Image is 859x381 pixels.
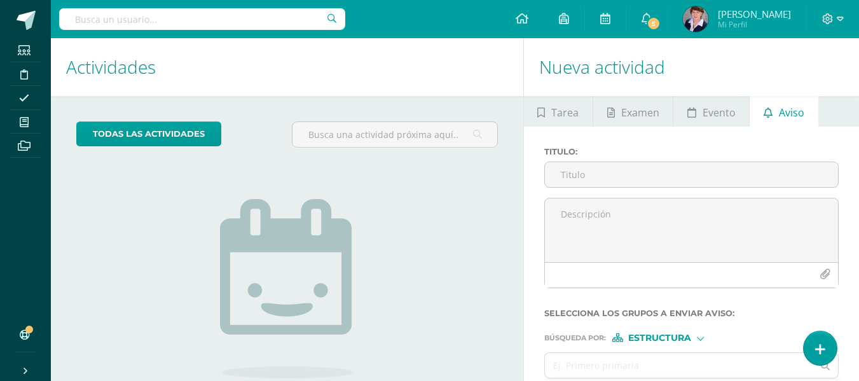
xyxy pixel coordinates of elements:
a: Evento [673,96,749,127]
a: todas las Actividades [76,121,221,146]
h1: Actividades [66,38,508,96]
div: [object Object] [612,333,708,342]
span: 5 [647,17,661,31]
h1: Nueva actividad [539,38,844,96]
img: 49c126ab159c54e96e3d95a6f1df8590.png [683,6,708,32]
span: Estructura [628,335,691,342]
span: Búsqueda por : [544,335,606,342]
label: Titulo : [544,147,839,156]
span: Examen [621,97,659,128]
input: Busca una actividad próxima aquí... [292,122,497,147]
label: Selecciona los grupos a enviar aviso : [544,308,839,318]
a: Tarea [524,96,593,127]
a: Aviso [750,96,818,127]
span: Tarea [551,97,579,128]
input: Titulo [545,162,838,187]
input: Ej. Primero primaria [545,353,813,378]
img: no_activities.png [220,199,354,378]
span: Aviso [779,97,804,128]
span: [PERSON_NAME] [718,8,791,20]
span: Evento [703,97,736,128]
input: Busca un usuario... [59,8,345,30]
span: Mi Perfil [718,19,791,30]
a: Examen [593,96,673,127]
